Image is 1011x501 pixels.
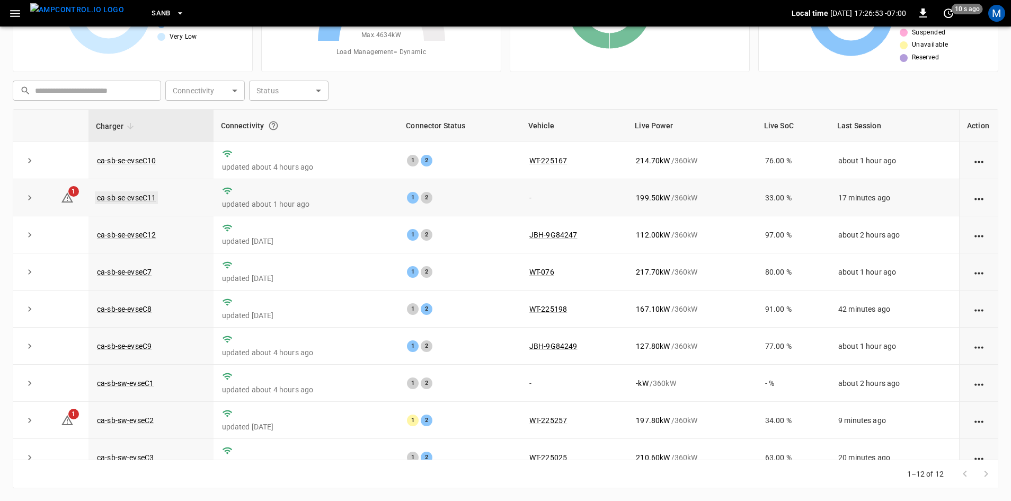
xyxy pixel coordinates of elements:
[222,273,391,284] p: updated [DATE]
[68,186,79,197] span: 1
[22,450,38,465] button: expand row
[97,156,156,165] a: ca-sb-se-evseC10
[22,412,38,428] button: expand row
[907,469,944,479] p: 1–12 of 12
[830,439,959,476] td: 20 minutes ago
[222,347,391,358] p: updated about 4 hours ago
[972,304,986,314] div: action cell options
[407,155,419,166] div: 1
[636,230,748,240] div: / 360 kW
[636,378,648,389] p: - kW
[529,268,554,276] a: WT-076
[361,30,401,41] span: Max. 4634 kW
[529,231,578,239] a: JBH-9G84247
[757,142,830,179] td: 76.00 %
[636,341,670,351] p: 127.80 kW
[757,291,830,328] td: 91.00 %
[912,52,939,63] span: Reserved
[421,229,432,241] div: 2
[627,110,756,142] th: Live Power
[407,415,419,426] div: 1
[97,231,156,239] a: ca-sb-se-evseC12
[222,310,391,321] p: updated [DATE]
[22,375,38,391] button: expand row
[529,305,567,313] a: WT-225198
[421,192,432,204] div: 2
[421,303,432,315] div: 2
[407,340,419,352] div: 1
[972,230,986,240] div: action cell options
[636,304,748,314] div: / 360 kW
[407,192,419,204] div: 1
[398,110,521,142] th: Connector Status
[421,340,432,352] div: 2
[830,110,959,142] th: Last Session
[757,328,830,365] td: 77.00 %
[912,40,948,50] span: Unavailable
[757,179,830,216] td: 33.00 %
[636,155,670,166] p: 214.70 kW
[636,155,748,166] div: / 360 kW
[97,305,152,313] a: ca-sb-se-evseC8
[940,5,957,22] button: set refresh interval
[972,452,986,463] div: action cell options
[222,199,391,209] p: updated about 1 hour ago
[222,459,391,469] p: updated [DATE]
[521,110,627,142] th: Vehicle
[757,365,830,402] td: - %
[636,267,670,277] p: 217.70 kW
[636,378,748,389] div: / 360 kW
[407,229,419,241] div: 1
[521,179,627,216] td: -
[421,155,432,166] div: 2
[22,338,38,354] button: expand row
[407,266,419,278] div: 1
[830,328,959,365] td: about 1 hour ago
[529,453,567,462] a: WT-225025
[830,216,959,253] td: about 2 hours ago
[792,8,828,19] p: Local time
[96,120,137,133] span: Charger
[529,342,578,350] a: JBH-9G84249
[830,291,959,328] td: 42 minutes ago
[336,47,427,58] span: Load Management = Dynamic
[22,190,38,206] button: expand row
[407,452,419,463] div: 1
[30,3,124,16] img: ampcontrol.io logo
[830,402,959,439] td: 9 minutes ago
[407,377,419,389] div: 1
[757,402,830,439] td: 34.00 %
[830,179,959,216] td: 17 minutes ago
[407,303,419,315] div: 1
[757,439,830,476] td: 63.00 %
[830,253,959,291] td: about 1 hour ago
[222,421,391,432] p: updated [DATE]
[830,8,906,19] p: [DATE] 17:26:53 -07:00
[912,28,946,38] span: Suspended
[264,116,283,135] button: Connection between the charger and our software.
[529,156,567,165] a: WT-225167
[757,253,830,291] td: 80.00 %
[97,379,154,388] a: ca-sb-sw-evseC1
[988,5,1005,22] div: profile-icon
[61,416,74,424] a: 1
[421,452,432,463] div: 2
[222,236,391,247] p: updated [DATE]
[972,415,986,426] div: action cell options
[757,216,830,253] td: 97.00 %
[221,116,392,135] div: Connectivity
[972,341,986,351] div: action cell options
[147,3,189,24] button: SanB
[170,32,197,42] span: Very Low
[22,153,38,169] button: expand row
[22,301,38,317] button: expand row
[830,365,959,402] td: about 2 hours ago
[636,267,748,277] div: / 360 kW
[830,142,959,179] td: about 1 hour ago
[952,4,983,14] span: 10 s ago
[97,453,154,462] a: ca-sb-sw-evseC3
[636,452,748,463] div: / 360 kW
[972,192,986,203] div: action cell options
[636,304,670,314] p: 167.10 kW
[97,268,152,276] a: ca-sb-se-evseC7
